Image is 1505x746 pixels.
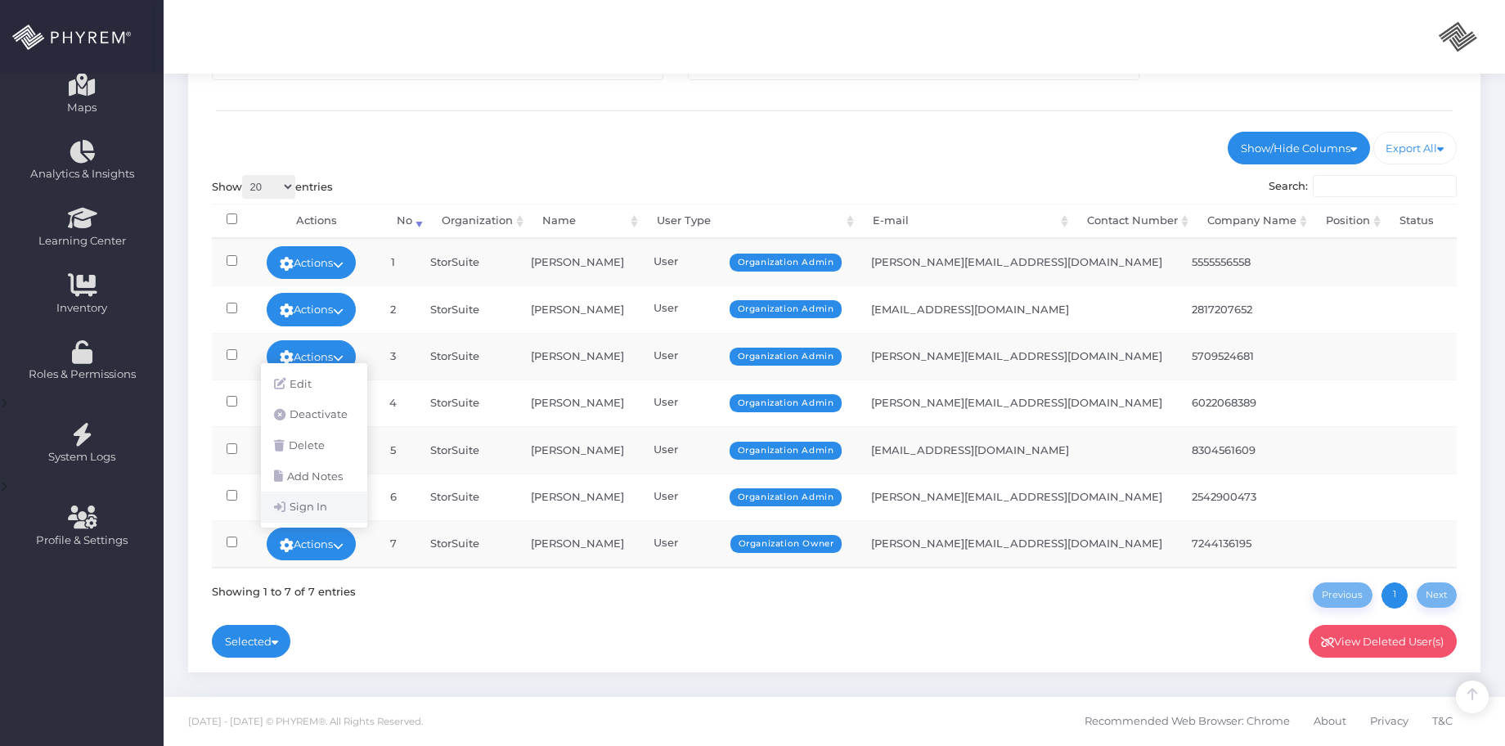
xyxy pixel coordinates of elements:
[1314,697,1346,746] a: About
[730,300,842,318] span: Organization Admin
[1314,704,1346,739] span: About
[654,254,842,270] div: User
[261,369,367,400] a: Edit
[416,333,516,380] td: StorSuite
[528,204,641,239] th: Name: activate to sort column ascending
[1177,239,1297,285] td: 5555556558
[1381,582,1408,609] a: 1
[1309,625,1458,658] a: View Deleted User(s)
[371,239,416,285] td: 1
[11,366,153,383] span: Roles & Permissions
[371,474,416,520] td: 6
[1193,204,1311,239] th: Company Name: activate to sort column ascending
[212,175,333,199] label: Show entries
[1370,704,1408,739] span: Privacy
[1432,697,1453,746] a: T&C
[416,474,516,520] td: StorSuite
[267,528,357,560] a: Actions
[1177,285,1297,332] td: 2817207652
[858,204,1072,239] th: E-mail: activate to sort column ascending
[1228,132,1370,164] a: Show/Hide Columns
[1385,204,1468,239] th: Status: activate to sort column ascending
[261,492,367,523] a: Sign In
[1373,132,1458,164] a: Export All
[654,535,842,551] div: User
[416,285,516,332] td: StorSuite
[212,579,356,600] div: Showing 1 to 7 of 7 entries
[642,204,859,239] th: User Type: activate to sort column ascending
[371,426,416,473] td: 5
[11,300,153,317] span: Inventory
[1177,380,1297,426] td: 6022068389
[856,426,1177,473] td: [EMAIL_ADDRESS][DOMAIN_NAME]
[856,380,1177,426] td: [PERSON_NAME][EMAIL_ADDRESS][DOMAIN_NAME]
[1311,204,1385,239] th: Position: activate to sort column ascending
[382,204,427,239] th: No: activate to sort column ascending
[654,348,842,364] div: User
[856,520,1177,567] td: [PERSON_NAME][EMAIL_ADDRESS][DOMAIN_NAME]
[1370,697,1408,746] a: Privacy
[516,333,639,380] td: [PERSON_NAME]
[371,285,416,332] td: 2
[11,233,153,249] span: Learning Center
[730,535,842,553] span: Organization Owner
[261,399,367,430] a: Deactivate
[1177,520,1297,567] td: 7244136195
[188,716,423,727] span: [DATE] - [DATE] © PHYREM®. All Rights Reserved.
[371,380,416,426] td: 4
[267,246,357,279] a: Actions
[1085,704,1290,739] span: Recommended Web Browser: Chrome
[11,449,153,465] span: System Logs
[416,239,516,285] td: StorSuite
[11,166,153,182] span: Analytics & Insights
[654,442,842,458] div: User
[1177,474,1297,520] td: 2542900473
[1085,697,1290,746] a: Recommended Web Browser: Chrome
[856,239,1177,285] td: [PERSON_NAME][EMAIL_ADDRESS][DOMAIN_NAME]
[416,520,516,567] td: StorSuite
[1313,175,1457,198] input: Search:
[856,285,1177,332] td: [EMAIL_ADDRESS][DOMAIN_NAME]
[416,380,516,426] td: StorSuite
[371,520,416,567] td: 7
[212,625,291,658] a: Selected
[730,254,842,272] span: Organization Admin
[516,474,639,520] td: [PERSON_NAME]
[730,488,842,506] span: Organization Admin
[730,348,842,366] span: Organization Admin
[267,293,357,326] a: Actions
[516,285,639,332] td: [PERSON_NAME]
[427,204,528,239] th: Organization: activate to sort column ascending
[261,430,367,461] a: Delete
[516,426,639,473] td: [PERSON_NAME]
[654,300,842,317] div: User
[242,175,295,199] select: Showentries
[516,520,639,567] td: [PERSON_NAME]
[1269,175,1458,198] label: Search:
[730,442,842,460] span: Organization Admin
[67,100,97,116] span: Maps
[371,333,416,380] td: 3
[261,461,367,492] a: Add Notes
[730,394,842,412] span: Organization Admin
[654,394,842,411] div: User
[654,488,842,505] div: User
[1072,204,1193,239] th: Contact Number: activate to sort column ascending
[252,204,383,239] th: Actions
[416,426,516,473] td: StorSuite
[1177,426,1297,473] td: 8304561609
[516,380,639,426] td: [PERSON_NAME]
[36,533,128,549] span: Profile & Settings
[1177,333,1297,380] td: 5709524681
[516,239,639,285] td: [PERSON_NAME]
[856,474,1177,520] td: [PERSON_NAME][EMAIL_ADDRESS][DOMAIN_NAME]
[1432,704,1453,739] span: T&C
[856,333,1177,380] td: [PERSON_NAME][EMAIL_ADDRESS][DOMAIN_NAME]
[267,340,357,373] a: Actions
